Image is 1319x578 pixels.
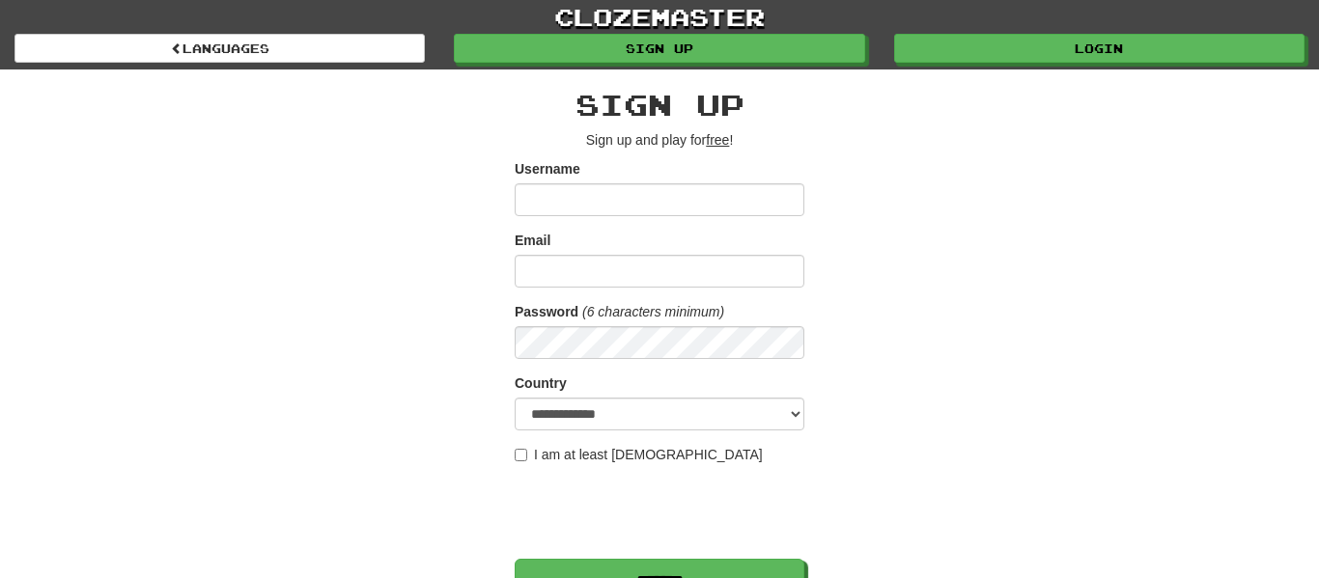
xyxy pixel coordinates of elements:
a: Sign up [454,34,864,63]
label: Email [515,231,550,250]
label: Country [515,373,567,393]
p: Sign up and play for ! [515,130,804,150]
a: Login [894,34,1305,63]
input: I am at least [DEMOGRAPHIC_DATA] [515,449,527,461]
em: (6 characters minimum) [582,304,724,319]
label: Password [515,302,578,321]
iframe: reCAPTCHA [515,474,808,549]
a: Languages [14,34,425,63]
h2: Sign up [515,89,804,121]
label: Username [515,159,580,179]
label: I am at least [DEMOGRAPHIC_DATA] [515,445,763,464]
u: free [706,132,729,148]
